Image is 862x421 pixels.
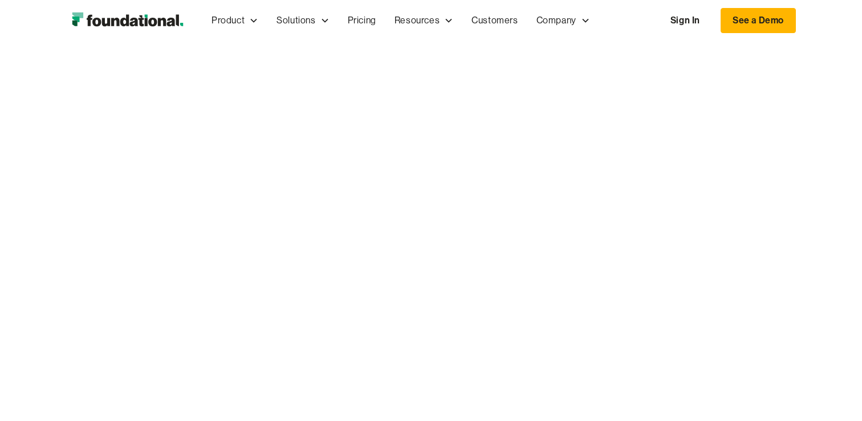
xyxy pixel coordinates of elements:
div: Resources [395,13,440,28]
div: Solutions [267,2,338,39]
a: See a Demo [721,8,796,33]
div: Company [527,2,599,39]
img: Foundational Logo [66,9,189,32]
a: Pricing [339,2,385,39]
div: Company [536,13,576,28]
a: home [66,9,189,32]
div: Resources [385,2,462,39]
div: Solutions [277,13,315,28]
a: Sign In [659,9,711,33]
div: Product [212,13,245,28]
a: Customers [462,2,527,39]
div: Product [202,2,267,39]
